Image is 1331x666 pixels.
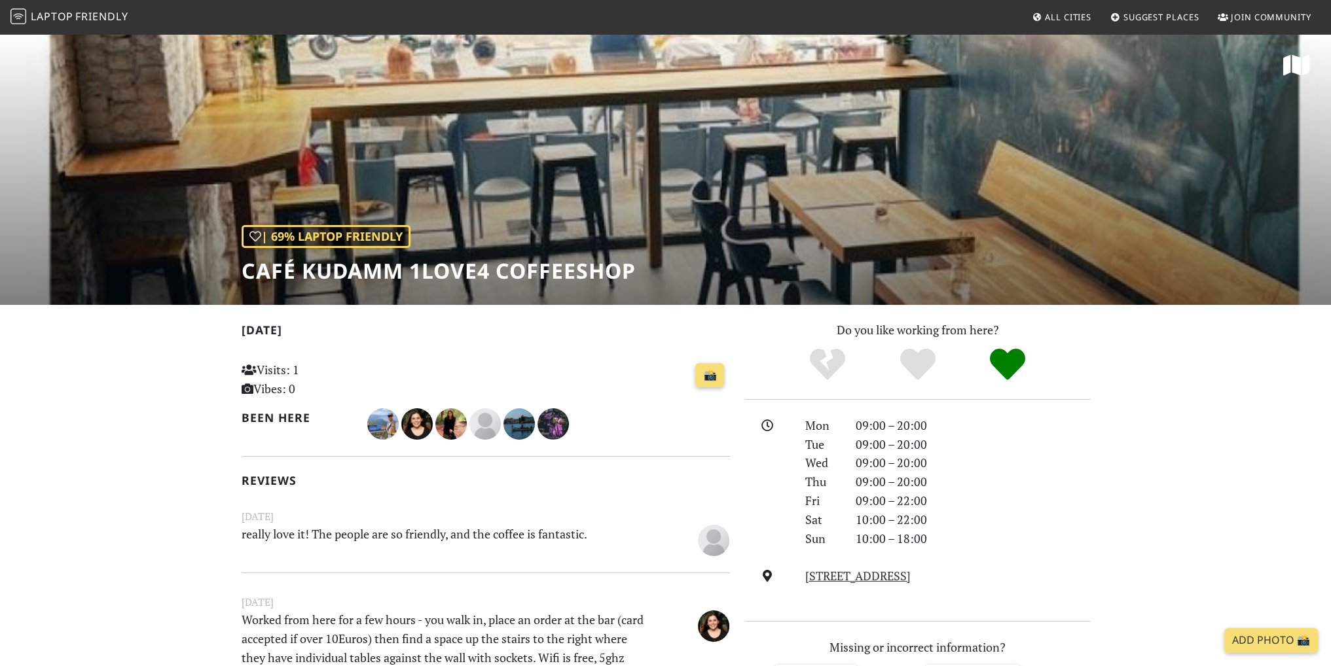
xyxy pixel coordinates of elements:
[746,321,1090,340] p: Do you like working from here?
[503,408,535,440] img: 3685-georgia.jpg
[1212,5,1317,29] a: Join Community
[538,415,569,430] span: N S
[848,491,1098,510] div: 09:00 – 22:00
[797,453,847,472] div: Wed
[797,472,847,491] div: Thu
[234,508,738,525] small: [DATE]
[698,531,729,546] span: Anonymous
[242,411,352,425] h2: Been here
[746,638,1090,657] p: Missing or incorrect information?
[962,347,1053,383] div: Definitely!
[242,360,394,398] p: Visits: 1 Vibes: 0
[401,408,433,440] img: 5607-corrin.jpg
[1105,5,1205,29] a: Suggest Places
[242,474,730,487] h2: Reviews
[469,408,501,440] img: blank-535327c66bd565773addf3077783bbfce4b00ec00e9fd257753287c682c7fa38.png
[242,258,636,283] h1: Café Kudamm 1love4 Coffeeshop
[75,9,128,24] span: Friendly
[873,347,963,383] div: Yes
[805,568,911,584] a: [STREET_ADDRESS]
[848,435,1098,454] div: 09:00 – 20:00
[367,408,399,440] img: 5810-tom.jpg
[848,510,1098,529] div: 10:00 – 22:00
[1123,11,1199,23] span: Suggest Places
[10,6,128,29] a: LaptopFriendly LaptopFriendly
[1027,5,1097,29] a: All Cities
[848,453,1098,472] div: 09:00 – 20:00
[435,408,467,440] img: 4344-killa.jpg
[695,363,724,388] a: 📸
[234,594,738,610] small: [DATE]
[31,9,73,24] span: Laptop
[797,416,847,435] div: Mon
[10,9,26,24] img: LaptopFriendly
[234,525,654,554] p: really love it! The people are so friendly, and the coffee is fantastic.
[797,510,847,529] div: Sat
[367,415,401,430] span: Tom T
[848,529,1098,548] div: 10:00 – 18:00
[848,472,1098,491] div: 09:00 – 20:00
[503,415,538,430] span: Georgia Chartofylaka
[698,610,729,642] img: 5607-corrin.jpg
[242,323,730,342] h2: [DATE]
[1045,11,1091,23] span: All Cities
[401,415,435,430] span: Corrin Logsdail
[797,529,847,548] div: Sun
[469,415,503,430] span: Lyuba P
[538,408,569,440] img: 3124-nadine.jpg
[797,491,847,510] div: Fri
[1231,11,1311,23] span: Join Community
[698,617,729,633] span: Corrin Logsdail
[698,525,729,556] img: blank-535327c66bd565773addf3077783bbfce4b00ec00e9fd257753287c682c7fa38.png
[435,415,469,430] span: Killa Z
[782,347,873,383] div: No
[848,416,1098,435] div: 09:00 – 20:00
[797,435,847,454] div: Tue
[242,225,410,248] div: | 69% Laptop Friendly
